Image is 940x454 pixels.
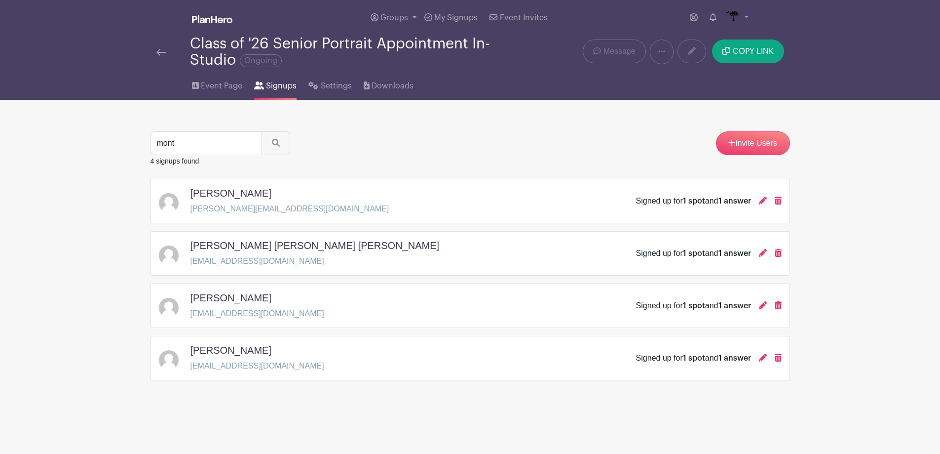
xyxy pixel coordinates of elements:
img: default-ce2991bfa6775e67f084385cd625a349d9dcbb7a52a09fb2fda1e96e2d18dcdb.png [159,350,179,370]
span: 1 answer [718,249,751,257]
div: Class of '26 Senior Portrait Appointment In-Studio [190,36,510,68]
h5: [PERSON_NAME] [190,292,271,304]
span: 1 spot [683,302,705,310]
span: 1 answer [718,197,751,205]
h5: [PERSON_NAME] [PERSON_NAME] [PERSON_NAME] [190,240,440,251]
small: 4 signups found [150,157,199,165]
span: Message [603,45,636,57]
span: 1 answer [718,302,751,310]
img: IMAGES%20logo%20transparenT%20PNG%20s.png [724,10,740,26]
button: COPY LINK [712,40,784,63]
a: Settings [308,68,351,100]
img: back-arrow-29a5d9b10d5bd6ae65dc969a981735edf675c4d7a1fe02e03b50dbd4ba3cdb55.svg [156,49,166,56]
span: Event Page [201,80,242,92]
a: Message [583,40,645,63]
h5: [PERSON_NAME] [190,187,271,199]
span: Event Invites [500,14,548,22]
a: Signups [254,68,297,100]
a: Event Page [192,68,242,100]
span: Signups [266,80,297,92]
span: Downloads [372,80,414,92]
img: default-ce2991bfa6775e67f084385cd625a349d9dcbb7a52a09fb2fda1e96e2d18dcdb.png [159,298,179,318]
a: Downloads [364,68,414,100]
span: 1 spot [683,354,705,362]
span: Settings [321,80,352,92]
span: COPY LINK [733,47,774,55]
span: Groups [380,14,408,22]
p: [EMAIL_ADDRESS][DOMAIN_NAME] [190,308,324,320]
span: 1 spot [683,249,705,257]
img: default-ce2991bfa6775e67f084385cd625a349d9dcbb7a52a09fb2fda1e96e2d18dcdb.png [159,246,179,265]
p: [EMAIL_ADDRESS][DOMAIN_NAME] [190,255,448,267]
div: Signed up for and [636,248,751,259]
span: Ongoing [240,54,282,67]
h5: [PERSON_NAME] [190,344,271,356]
p: [PERSON_NAME][EMAIL_ADDRESS][DOMAIN_NAME] [190,203,389,215]
p: [EMAIL_ADDRESS][DOMAIN_NAME] [190,360,324,372]
img: logo_white-6c42ec7e38ccf1d336a20a19083b03d10ae64f83f12c07503d8b9e83406b4c7d.svg [192,15,232,23]
div: Signed up for and [636,195,751,207]
div: Signed up for and [636,352,751,364]
div: Signed up for and [636,300,751,312]
input: Search Signups [150,131,262,155]
img: default-ce2991bfa6775e67f084385cd625a349d9dcbb7a52a09fb2fda1e96e2d18dcdb.png [159,193,179,213]
span: 1 answer [718,354,751,362]
span: 1 spot [683,197,705,205]
a: Invite Users [716,131,790,155]
span: My Signups [434,14,478,22]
